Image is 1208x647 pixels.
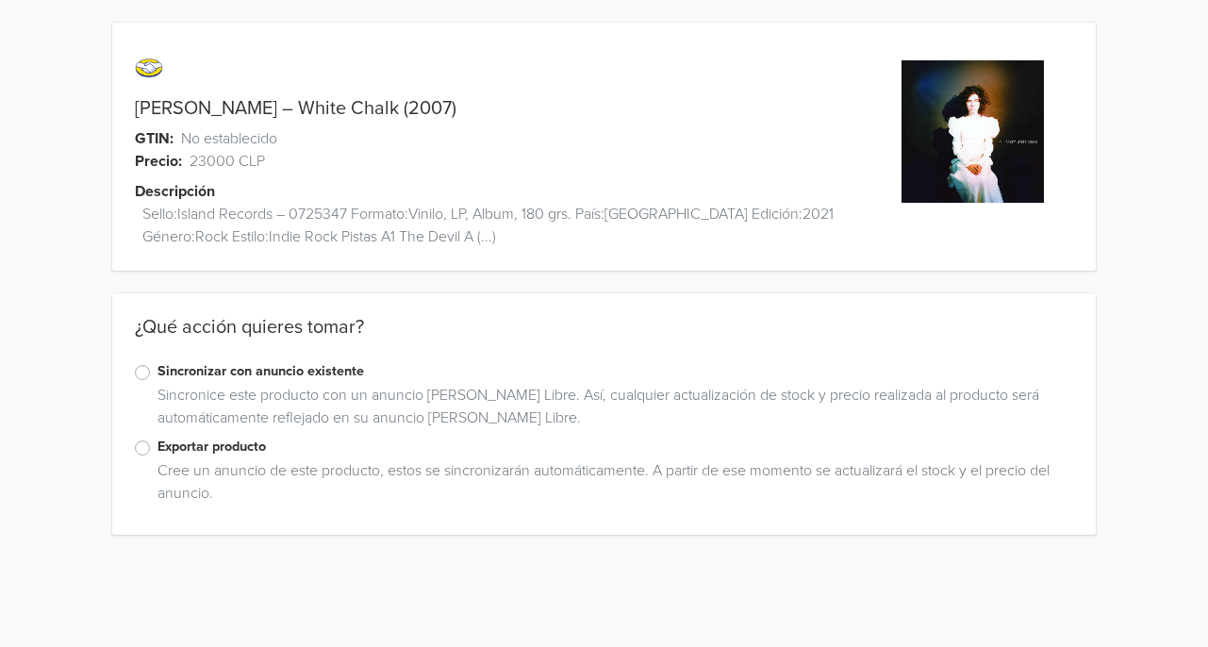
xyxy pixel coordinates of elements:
[135,180,215,203] span: Descripción
[157,361,1073,382] label: Sincronizar con anuncio existente
[135,97,456,120] a: [PERSON_NAME] – White Chalk (2007)
[157,437,1073,457] label: Exportar producto
[135,150,182,173] span: Precio:
[902,60,1044,203] img: product_image
[112,316,1096,361] div: ¿Qué acción quieres tomar?
[142,203,872,248] span: Sello:Island Records – 0725347 Formato:Vinilo, LP, Album, 180 grs. País:[GEOGRAPHIC_DATA] Edición...
[181,127,277,150] span: No establecido
[150,459,1073,512] div: Cree un anuncio de este producto, estos se sincronizarán automáticamente. A partir de ese momento...
[190,150,265,173] span: 23000 CLP
[150,384,1073,437] div: Sincronice este producto con un anuncio [PERSON_NAME] Libre. Así, cualquier actualización de stoc...
[135,127,174,150] span: GTIN:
